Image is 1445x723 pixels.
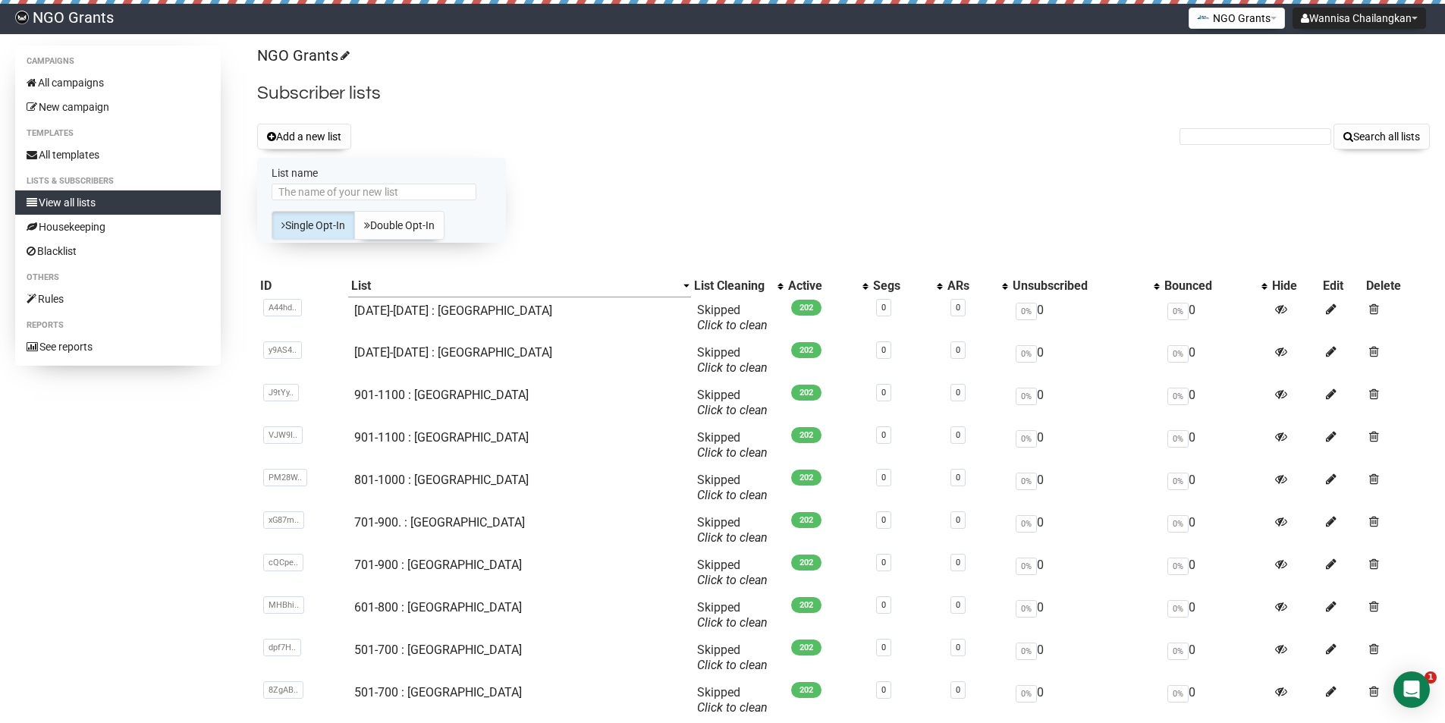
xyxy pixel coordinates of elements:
td: 0 [1010,637,1161,679]
span: 0% [1016,558,1037,575]
a: 0 [881,685,886,695]
span: Skipped [697,685,768,715]
button: NGO Grants [1189,8,1285,29]
li: Reports [15,316,221,335]
div: List [351,278,675,294]
a: 0 [881,345,886,355]
span: Skipped [697,345,768,375]
span: 0% [1167,430,1189,448]
th: Delete: No sort applied, sorting is disabled [1363,275,1430,297]
span: A44hd.. [263,299,302,316]
th: Hide: No sort applied, sorting is disabled [1269,275,1320,297]
td: 0 [1010,594,1161,637]
td: 0 [1161,509,1269,552]
li: Templates [15,124,221,143]
a: 0 [881,600,886,610]
a: 0 [881,388,886,398]
a: New campaign [15,95,221,119]
td: 0 [1010,297,1161,339]
a: 801-1000 : [GEOGRAPHIC_DATA] [354,473,529,487]
a: Click to clean [697,658,768,672]
span: 0% [1016,430,1037,448]
span: y9AS4.. [263,341,302,359]
li: Others [15,269,221,287]
span: 0% [1016,515,1037,533]
span: 0% [1016,600,1037,618]
a: 501-700 : [GEOGRAPHIC_DATA] [354,685,522,699]
span: Skipped [697,303,768,332]
a: 0 [956,388,960,398]
a: 701-900 : [GEOGRAPHIC_DATA] [354,558,522,572]
a: 0 [956,303,960,313]
a: Click to clean [697,318,768,332]
span: dpf7H.. [263,639,301,656]
span: 0% [1016,643,1037,660]
span: 0% [1016,473,1037,490]
a: All campaigns [15,71,221,95]
span: Skipped [697,430,768,460]
a: 0 [881,473,886,483]
td: 0 [1010,467,1161,509]
div: Edit [1323,278,1360,294]
a: Click to clean [697,530,768,545]
span: 0% [1167,643,1189,660]
th: List Cleaning: No sort applied, activate to apply an ascending sort [691,275,785,297]
button: Search all lists [1333,124,1430,149]
input: The name of your new list [272,184,476,200]
td: 0 [1010,552,1161,594]
a: Click to clean [697,403,768,417]
td: 0 [1161,297,1269,339]
a: Double Opt-In [354,211,444,240]
div: Delete [1366,278,1427,294]
span: Skipped [697,600,768,630]
span: 0% [1167,600,1189,618]
span: 202 [791,470,821,486]
span: 0% [1167,345,1189,363]
a: 0 [956,600,960,610]
span: 0% [1167,515,1189,533]
span: 202 [791,512,821,528]
span: 0% [1016,303,1037,320]
td: 0 [1161,424,1269,467]
a: Click to clean [697,573,768,587]
td: 0 [1161,594,1269,637]
img: 2.png [1197,11,1209,24]
a: 0 [956,643,960,652]
div: Unsubscribed [1013,278,1146,294]
a: [DATE]-[DATE] : [GEOGRAPHIC_DATA] [354,303,552,318]
th: Bounced: No sort applied, activate to apply an ascending sort [1161,275,1269,297]
span: 1 [1425,671,1437,684]
span: PM28W.. [263,469,307,486]
span: 0% [1167,303,1189,320]
h2: Subscriber lists [257,80,1430,107]
a: View all lists [15,190,221,215]
th: ARs: No sort applied, activate to apply an ascending sort [944,275,1010,297]
div: Segs [873,278,929,294]
a: [DATE]-[DATE] : [GEOGRAPHIC_DATA] [354,345,552,360]
th: Active: No sort applied, activate to apply an ascending sort [785,275,870,297]
a: 0 [881,643,886,652]
a: Single Opt-In [272,211,355,240]
span: Skipped [697,515,768,545]
label: List name [272,166,492,180]
div: ID [260,278,346,294]
div: Open Intercom Messenger [1393,671,1430,708]
span: 202 [791,640,821,655]
span: Skipped [697,473,768,502]
th: Segs: No sort applied, activate to apply an ascending sort [870,275,944,297]
a: 0 [881,515,886,525]
div: ARs [947,278,994,294]
div: Active [788,278,855,294]
a: 601-800 : [GEOGRAPHIC_DATA] [354,600,522,615]
td: 0 [1161,382,1269,424]
a: 901-1100 : [GEOGRAPHIC_DATA] [354,388,529,402]
span: 0% [1016,388,1037,405]
th: ID: No sort applied, sorting is disabled [257,275,349,297]
span: Skipped [697,388,768,417]
td: 0 [1010,339,1161,382]
td: 0 [1010,382,1161,424]
span: 202 [791,682,821,698]
span: J9tYy.. [263,384,299,401]
span: 0% [1016,685,1037,703]
a: 901-1100 : [GEOGRAPHIC_DATA] [354,430,529,445]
